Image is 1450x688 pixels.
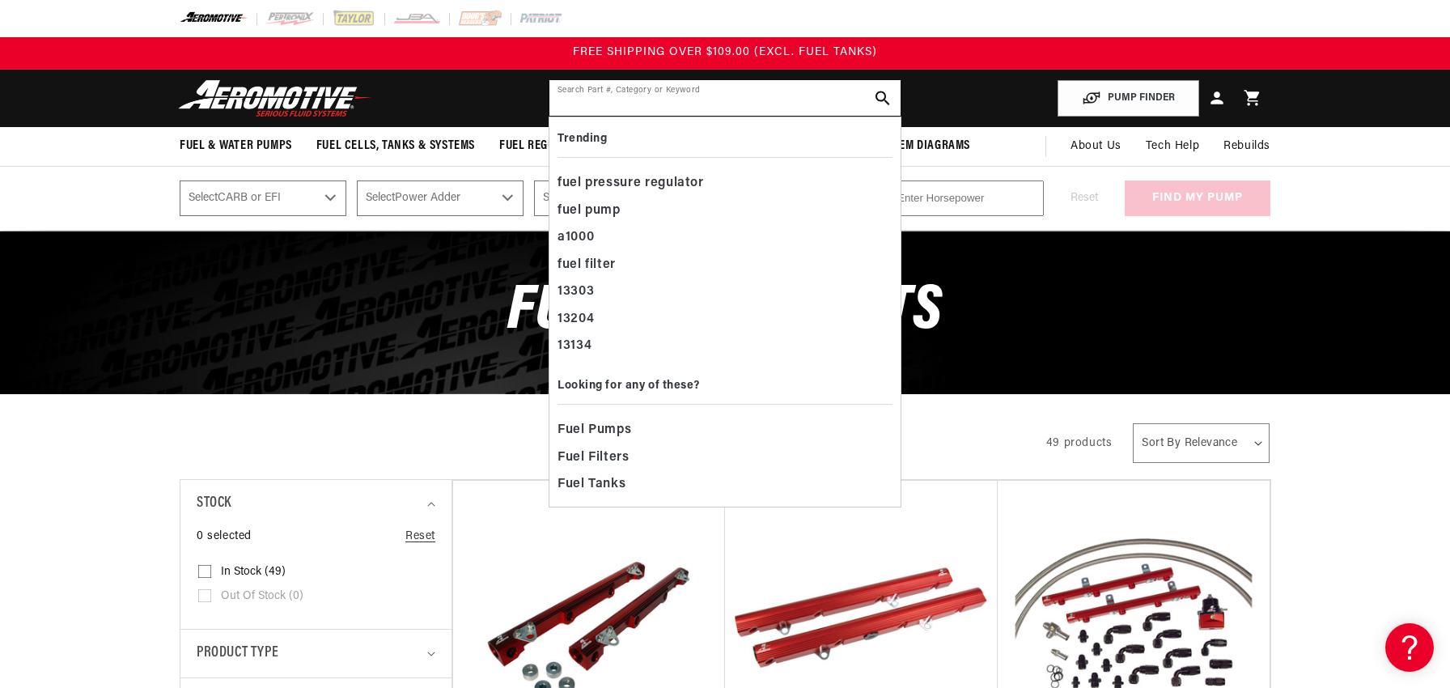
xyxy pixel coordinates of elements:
[405,528,435,546] a: Reset
[499,138,594,155] span: Fuel Regulators
[221,565,286,580] span: In stock (49)
[558,252,892,279] div: fuel filter
[221,589,303,604] span: Out of stock (0)
[304,127,487,165] summary: Fuel Cells, Tanks & Systems
[1058,127,1134,166] a: About Us
[1223,138,1270,155] span: Rebuilds
[558,474,625,496] span: Fuel Tanks
[558,447,630,469] span: Fuel Filters
[573,46,877,58] span: FREE SHIPPING OVER $109.00 (EXCL. FUEL TANKS)
[558,133,607,145] b: Trending
[534,180,701,216] select: Fuel
[558,419,631,442] span: Fuel Pumps
[1046,437,1113,449] span: 49 products
[507,280,942,344] span: Fuel Rails & Kits
[174,79,376,117] img: Aeromotive
[558,224,892,252] div: a1000
[197,642,278,665] span: Product type
[875,138,970,155] span: System Diagrams
[558,197,892,225] div: fuel pump
[197,630,435,677] summary: Product type (0 selected)
[558,333,892,360] div: 13134
[197,528,252,546] span: 0 selected
[487,127,606,165] summary: Fuel Regulators
[180,138,292,155] span: Fuel & Water Pumps
[180,180,346,216] select: CARB or EFI
[888,180,1044,216] input: Enter Horsepower
[558,170,892,197] div: fuel pressure regulator
[558,306,892,333] div: 13204
[197,480,435,528] summary: Stock (0 selected)
[316,138,475,155] span: Fuel Cells, Tanks & Systems
[1134,127,1211,166] summary: Tech Help
[167,127,304,165] summary: Fuel & Water Pumps
[1211,127,1283,166] summary: Rebuilds
[865,80,901,116] button: search button
[1058,80,1199,117] button: PUMP FINDER
[549,80,901,116] input: Search by Part Number, Category or Keyword
[357,180,524,216] select: Power Adder
[1071,140,1121,152] span: About Us
[558,380,700,392] b: Looking for any of these?
[197,492,231,516] span: Stock
[558,278,892,306] div: 13303
[1146,138,1199,155] span: Tech Help
[863,127,982,165] summary: System Diagrams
